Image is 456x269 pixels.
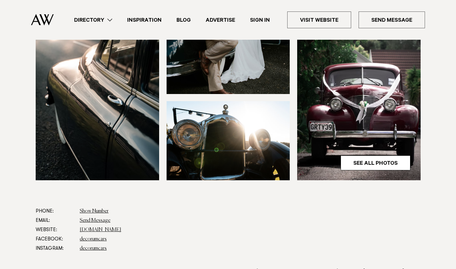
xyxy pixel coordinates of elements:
[243,16,277,24] a: Sign In
[287,11,351,28] a: Visit Website
[36,225,75,235] dt: Website:
[80,218,110,223] a: Send Message
[31,14,54,25] img: Auckland Weddings Logo
[359,11,425,28] a: Send Message
[36,207,75,216] dt: Phone:
[67,16,120,24] a: Directory
[36,235,75,244] dt: Facebook:
[80,227,121,232] a: [DOMAIN_NAME]
[198,16,243,24] a: Advertise
[80,246,107,251] a: decorumcars
[80,237,107,242] a: decorumcars
[36,244,75,253] dt: Instagram:
[36,216,75,225] dt: Email:
[341,155,410,170] a: See All Photos
[120,16,169,24] a: Inspiration
[80,209,109,214] a: Show Number
[169,16,198,24] a: Blog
